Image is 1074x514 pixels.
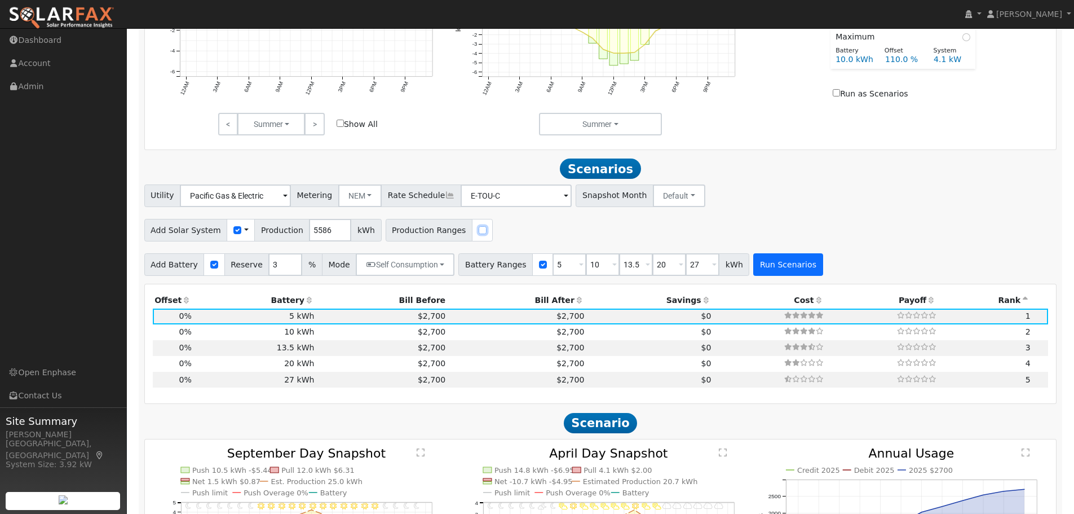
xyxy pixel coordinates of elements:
div: System [927,46,976,56]
circle: onclick="" [581,31,584,33]
td: 13.5 kWh [193,340,316,356]
input: Show All [337,120,344,127]
circle: onclick="" [613,52,615,54]
td: 27 kWh [193,372,316,388]
text: -3 [472,41,478,47]
i: 2PM - Clear [330,503,337,509]
i: 2AM - Clear [206,503,212,509]
i: 10AM - PartlyCloudy [590,503,599,509]
i: 4AM - MostlyClear [529,503,535,509]
td: 10 kWh [193,324,316,340]
text: 12PM [607,81,618,96]
text: 9AM [576,81,586,94]
text: 3AM [514,81,524,94]
circle: onclick="" [634,51,636,54]
text: Debit 2025 [854,466,895,475]
th: Bill Before [316,292,448,308]
span: 3 [1026,343,1031,352]
span: Reserve [224,253,269,276]
text: -6 [472,69,478,75]
text: Net 1.5 kWh $0.87 [192,477,260,486]
i: 8AM - MostlyClear [571,503,577,509]
i: 3AM - MostlyClear [519,503,525,509]
circle: onclick="" [1002,489,1006,494]
i: 11AM - Clear [299,503,306,509]
span: Metering [290,184,339,207]
text: 3PM [639,81,649,94]
i: 11AM - PartlyCloudy [600,503,609,509]
text:  [417,448,425,457]
text: 6PM [670,81,680,94]
span: kWh [719,253,749,276]
button: Default [653,184,705,207]
label: Show All [337,118,378,130]
label: Run as Scenarios [833,88,908,100]
span: $0 [701,359,711,368]
input: Select a Rate Schedule [461,184,572,207]
text: September Day Snapshot [227,446,386,460]
text: Push Overage 0% [244,489,308,497]
text: 6AM [242,81,253,94]
text: Estimated Production 20.7 kWh [583,477,698,486]
span: 0% [179,327,191,336]
text: 2500 [768,493,781,499]
i: 12PM - PartlyCloudy [611,503,620,509]
i: 12PM - Clear [310,503,316,509]
text: 3AM [211,81,222,94]
div: Offset [878,46,927,56]
text: -5 [472,59,478,65]
th: Offset [153,292,194,308]
span: Production [254,219,310,241]
text: Push 10.5 kWh -$5.44 [192,466,272,475]
div: 10.0 kWh [830,54,879,65]
circle: onclick="" [602,48,604,50]
div: [GEOGRAPHIC_DATA], [GEOGRAPHIC_DATA] [6,438,121,462]
i: 6PM - Cloudy [673,503,682,509]
div: [PERSON_NAME] [6,429,121,441]
span: Battery Ranges [458,253,533,276]
i: 9PM - Cloudy [704,503,713,509]
span: 1 [1026,311,1031,320]
span: $2,700 [418,311,445,320]
span: Site Summary [6,414,121,429]
text: Pull 4.1 kWh $2.00 [584,466,652,475]
span: % [302,253,322,276]
a: > [304,113,324,135]
i: 2AM - MostlyClear [509,503,515,509]
span: Add Battery [144,253,205,276]
circle: onclick="" [644,43,646,45]
text: 3PM [337,81,347,94]
rect: onclick="" [609,16,618,65]
text: kWh [454,16,462,32]
text: Annual Usage [869,446,954,460]
span: 5 [1026,375,1031,384]
i: 4PM - PartlyCloudy [652,503,661,509]
span: Cost [794,296,814,305]
text: 9AM [274,81,284,94]
text: 6PM [368,81,378,94]
span: 4 [1026,359,1031,368]
text: -2 [472,31,478,37]
i: 2PM - MostlyClear [633,503,639,509]
text: 5 [173,500,176,506]
i: 5AM - Clear [237,503,243,509]
button: Run Scenarios [753,253,823,276]
i: 9AM - PartlyCloudy [580,503,589,509]
span: $0 [701,343,711,352]
i: 5PM - Cloudy [663,503,672,509]
rect: onclick="" [589,16,597,43]
i: 6AM - MostlyClear [550,503,556,509]
circle: onclick="" [592,37,594,39]
span: $2,700 [418,359,445,368]
text: -4 [170,47,175,54]
circle: onclick="" [940,504,944,509]
span: Scenario [564,413,638,433]
i: 8PM - Clear [393,503,399,509]
span: $2,700 [418,343,445,352]
img: retrieve [59,495,68,504]
div: System Size: 3.92 kW [6,459,121,471]
text: 12AM [481,81,493,96]
th: Bill After [448,292,586,308]
span: Payoff [899,296,926,305]
text: 2025 $2700 [909,466,953,475]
